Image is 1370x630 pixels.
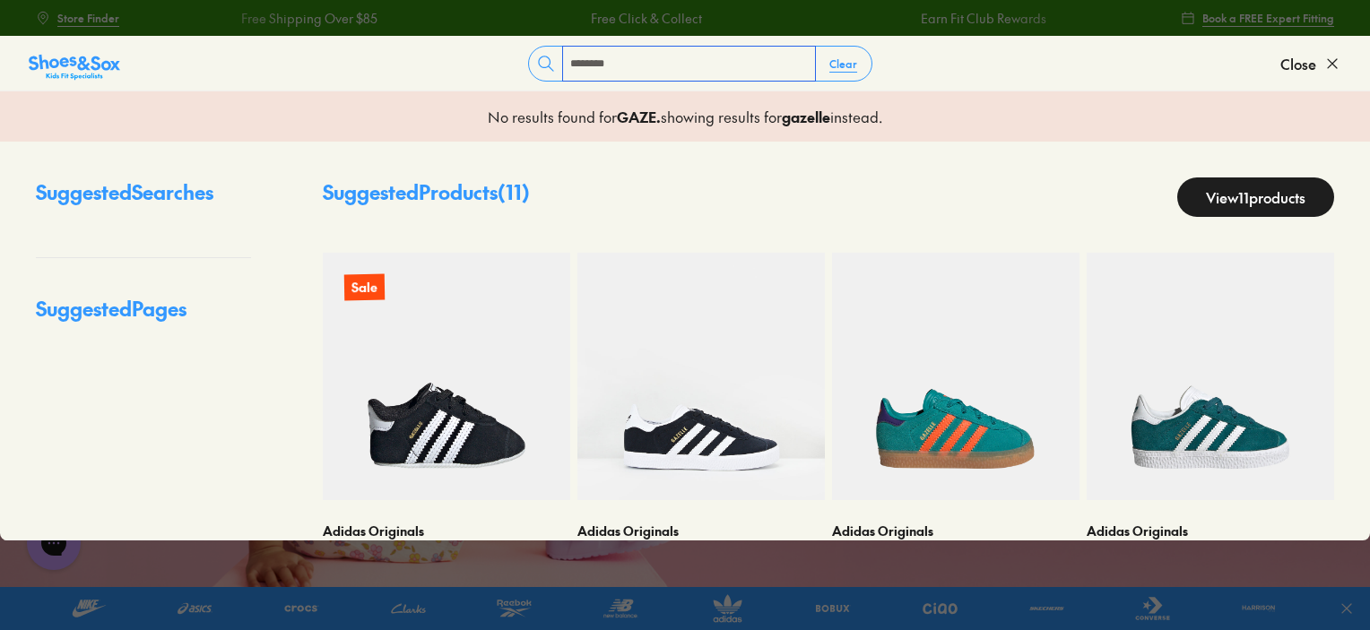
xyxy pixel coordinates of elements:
[1280,53,1316,74] span: Close
[488,106,882,127] p: No results found for showing results for instead.
[323,522,570,540] p: Adidas Originals
[323,177,530,217] p: Suggested Products
[344,274,385,301] p: Sale
[29,53,120,82] img: SNS_Logo_Responsive.svg
[1181,2,1334,34] a: Book a FREE Expert Fitting
[238,9,375,28] a: Free Shipping Over $85
[1202,10,1334,26] span: Book a FREE Expert Fitting
[588,9,699,28] a: Free Click & Collect
[36,2,119,34] a: Store Finder
[1087,522,1334,540] p: Adidas Originals
[782,107,830,126] b: gazelle
[918,9,1044,28] a: Earn Fit Club Rewards
[18,510,90,576] iframe: Gorgias live chat messenger
[815,47,871,80] button: Clear
[29,49,120,78] a: Shoes &amp; Sox
[323,253,570,500] a: Sale
[57,10,119,26] span: Store Finder
[1280,44,1341,83] button: Close
[577,522,825,540] p: Adidas Originals
[832,522,1080,540] p: Adidas Originals
[617,107,661,126] b: GAZE .
[1177,177,1334,217] a: View11products
[36,294,251,338] p: Suggested Pages
[498,178,530,205] span: ( 11 )
[36,177,251,221] p: Suggested Searches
